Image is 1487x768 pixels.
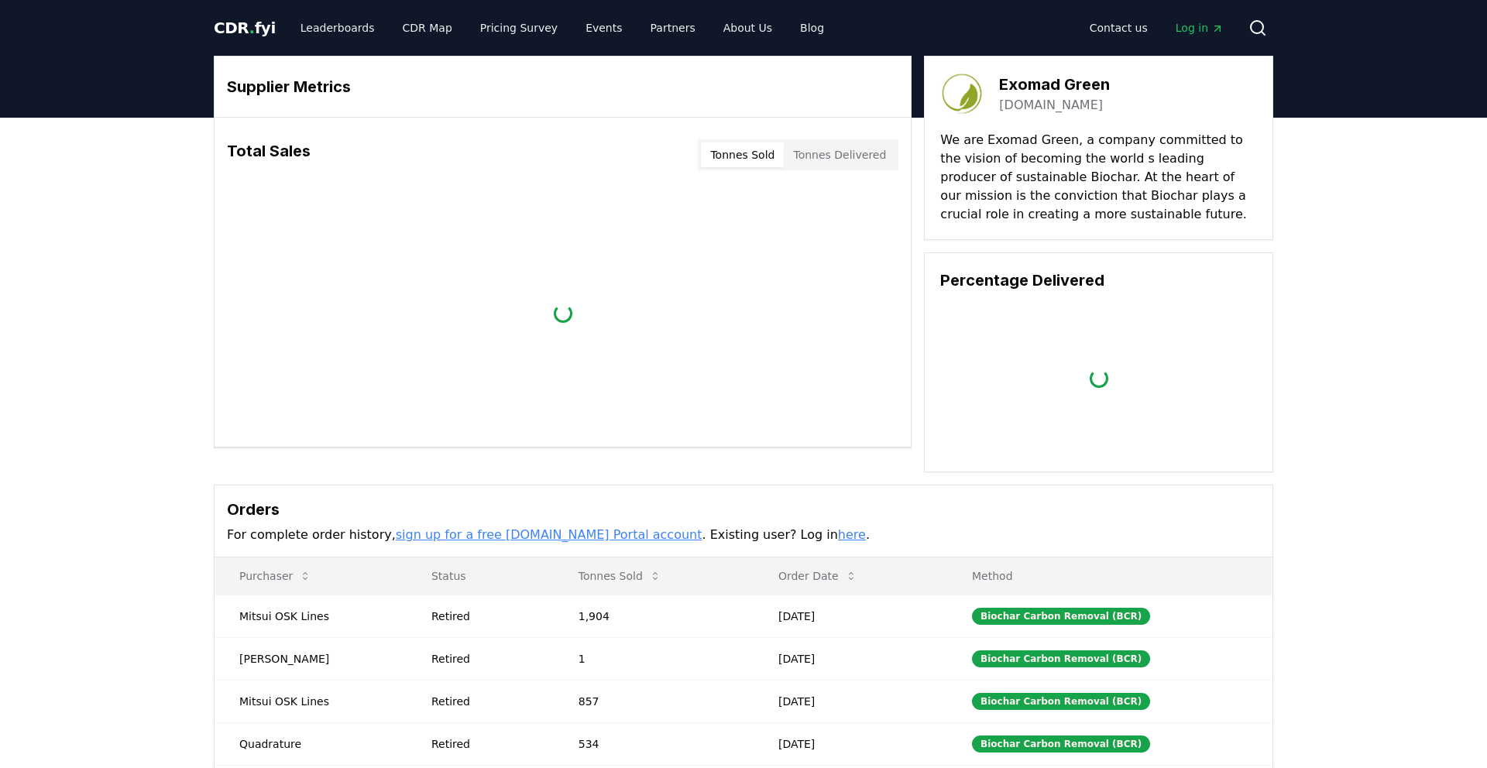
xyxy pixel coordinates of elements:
a: CDR Map [390,14,465,42]
h3: Supplier Metrics [227,75,898,98]
span: Log in [1176,20,1224,36]
a: CDR.fyi [214,17,276,39]
td: [DATE] [754,680,947,722]
a: [DOMAIN_NAME] [999,96,1103,115]
a: Contact us [1077,14,1160,42]
button: Order Date [766,561,870,591]
p: For complete order history, . Existing user? Log in . [227,526,1260,544]
td: 857 [554,680,754,722]
p: Method [960,568,1260,584]
a: sign up for a free [DOMAIN_NAME] Portal account [396,527,702,542]
td: [DATE] [754,637,947,680]
a: Events [573,14,634,42]
p: We are Exomad Green, a company committed to the vision of becoming the world s leading producer o... [940,131,1257,224]
button: Tonnes Delivered [784,142,895,167]
a: Blog [788,14,836,42]
span: . [249,19,255,37]
div: loading [550,300,576,327]
h3: Exomad Green [999,73,1110,96]
div: Retired [431,651,541,667]
td: 1,904 [554,595,754,637]
span: CDR fyi [214,19,276,37]
button: Purchaser [227,561,324,591]
a: Pricing Survey [468,14,570,42]
td: Mitsui OSK Lines [215,595,407,637]
td: Quadrature [215,722,407,765]
h3: Orders [227,498,1260,521]
button: Tonnes Sold [566,561,674,591]
td: 1 [554,637,754,680]
a: here [838,527,866,542]
a: Leaderboards [288,14,387,42]
div: Retired [431,736,541,752]
p: Status [419,568,541,584]
div: Biochar Carbon Removal (BCR) [972,735,1150,753]
nav: Main [1077,14,1236,42]
button: Tonnes Sold [701,142,784,167]
td: [DATE] [754,722,947,765]
div: Retired [431,609,541,624]
h3: Percentage Delivered [940,269,1257,292]
a: Log in [1163,14,1236,42]
div: Biochar Carbon Removal (BCR) [972,650,1150,667]
div: Biochar Carbon Removal (BCR) [972,693,1150,710]
div: Retired [431,694,541,709]
td: 534 [554,722,754,765]
td: [PERSON_NAME] [215,637,407,680]
td: [DATE] [754,595,947,637]
img: Exomad Green-logo [940,72,984,115]
h3: Total Sales [227,139,311,170]
a: About Us [711,14,785,42]
td: Mitsui OSK Lines [215,680,407,722]
div: Biochar Carbon Removal (BCR) [972,608,1150,625]
a: Partners [638,14,708,42]
nav: Main [288,14,836,42]
div: loading [1086,365,1112,392]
